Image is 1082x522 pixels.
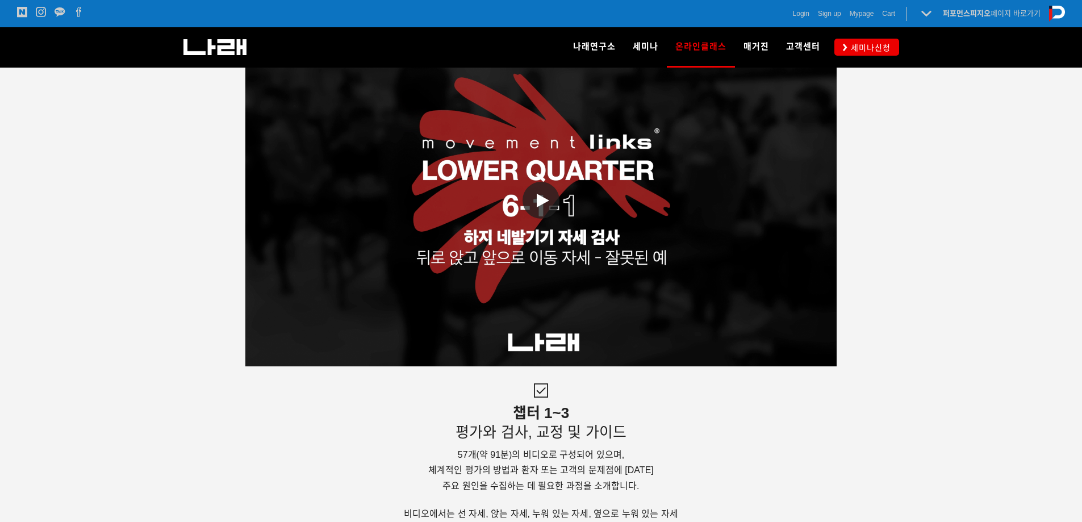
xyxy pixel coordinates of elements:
span: 나래연구소 [573,41,616,52]
span: 매거진 [743,41,769,52]
a: 온라인클래스 [667,27,735,67]
span: 세미나신청 [847,42,891,53]
span: 주요 원인을 수집하는 데 필요한 과정을 소개합니다. [442,481,639,491]
span: 체계적인 평가의 방법과 환자 또는 고객의 문제점에 [DATE] [428,465,654,475]
a: 퍼포먼스피지오페이지 바로가기 [943,9,1041,18]
span: 57개(약 91분)의 비디오로 구성되어 있으며, [458,450,624,460]
a: 매거진 [735,27,778,67]
strong: 퍼포먼스피지오 [943,9,991,18]
span: 고객센터 [786,41,820,52]
a: 세미나 [624,27,667,67]
span: 세미나 [633,41,658,52]
a: 나래연구소 [565,27,624,67]
a: Cart [882,8,895,19]
a: Sign up [818,8,841,19]
a: Mypage [850,8,874,19]
a: 고객센터 [778,27,829,67]
span: 온라인클래스 [675,37,726,56]
a: 세미나신청 [834,39,899,55]
a: Login [793,8,809,19]
strong: 챕터 1~3 [513,404,569,421]
span: 비디오에서는 선 자세, 앉는 자세, 누워 있는 자세, 옆으로 누워 있는 자세 [404,509,678,519]
span: 평가와 검사, 교정 및 가이드 [456,404,626,440]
